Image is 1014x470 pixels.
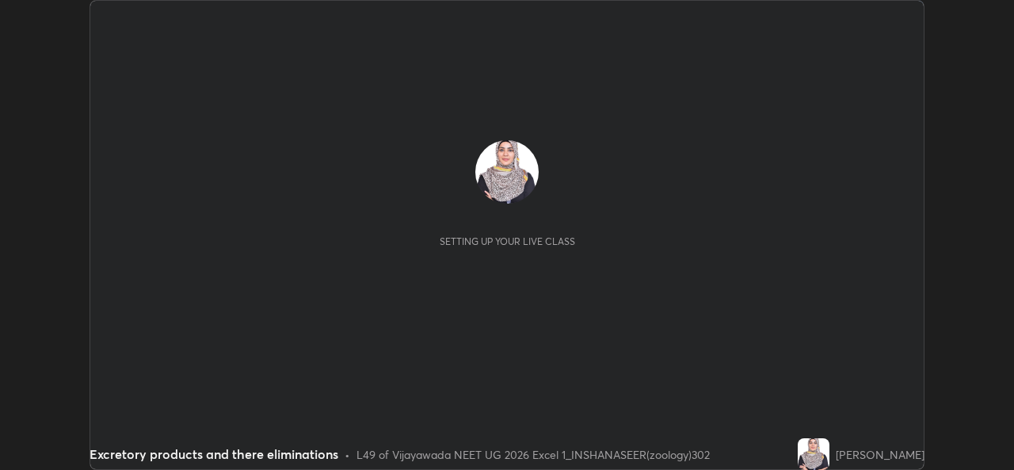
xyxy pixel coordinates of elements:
div: L49 of Vijayawada NEET UG 2026 Excel 1_INSHANASEER(zoology)302 [356,446,710,463]
img: 3c4f97c72e6748aabd04d9ef22bb8fc5.jpg [475,140,539,204]
div: [PERSON_NAME] [836,446,924,463]
div: Setting up your live class [440,235,575,247]
img: 3c4f97c72e6748aabd04d9ef22bb8fc5.jpg [798,438,829,470]
div: • [345,446,350,463]
div: Excretory products and there eliminations [90,445,338,464]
